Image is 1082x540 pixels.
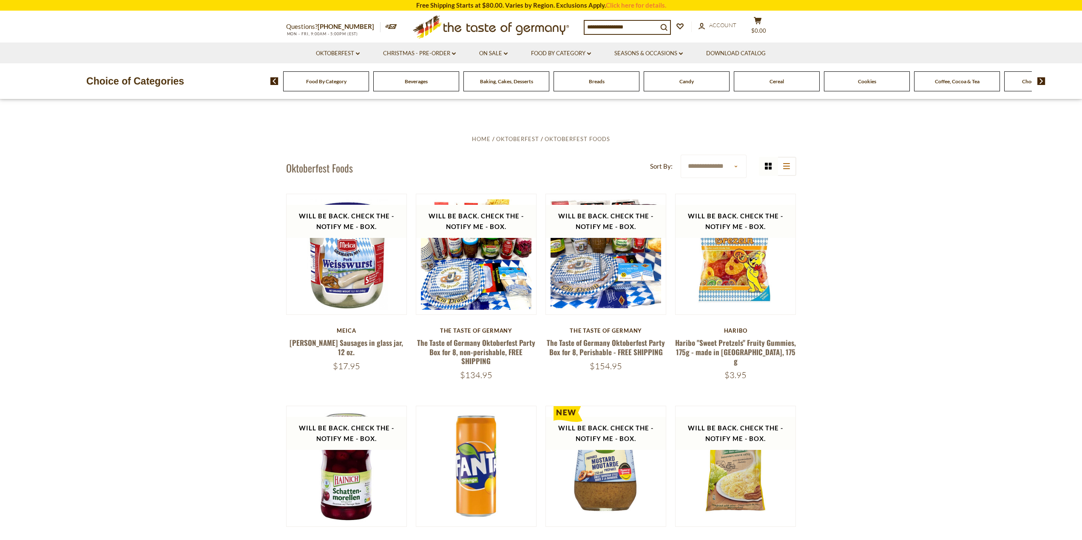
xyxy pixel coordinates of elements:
span: $3.95 [724,370,747,380]
a: Cookies [858,78,876,85]
a: Baking, Cakes, Desserts [480,78,533,85]
a: [PHONE_NUMBER] [318,23,374,30]
img: Fanta Orange Soda in Can, 11.2 oz [416,406,537,526]
img: Haribo Suse Brezeln [676,194,796,314]
a: Download Catalog [706,49,766,58]
label: Sort By: [650,161,673,172]
a: Cereal [770,78,784,85]
a: Seasons & Occasions [614,49,683,58]
span: $17.95 [333,361,360,371]
a: Christmas - PRE-ORDER [383,49,456,58]
a: Candy [679,78,694,85]
a: Breads [589,78,605,85]
span: Account [709,22,736,28]
a: Food By Category [306,78,346,85]
div: Haribo [675,327,796,334]
img: previous arrow [270,77,278,85]
a: Oktoberfest [496,136,539,142]
a: Food By Category [531,49,591,58]
a: [PERSON_NAME] Sausages in glass jar, 12 oz. [290,337,403,357]
a: The Taste of Germany Oktoberfest Party Box for 8, Perishable - FREE SHIPPING [547,337,665,357]
a: Oktoberfest Foods [545,136,610,142]
div: Meica [286,327,407,334]
button: $0.00 [745,17,771,38]
a: The Taste of Germany Oktoberfest Party Box for 8, non-perishable, FREE SHIPPING [417,337,535,366]
a: Home [472,136,491,142]
div: The Taste of Germany [545,327,667,334]
a: On Sale [479,49,508,58]
a: Beverages [405,78,428,85]
img: Hainich Sour Morello Cherries in glass jar 24 oz. [287,406,407,526]
img: The Taste of Germany Oktoberfest Party Box for 8, non-perishable, FREE SHIPPING [416,194,537,314]
a: Oktoberfest [316,49,360,58]
a: Coffee, Cocoa & Tea [935,78,980,85]
span: $0.00 [751,27,766,34]
p: Questions? [286,21,381,32]
a: Chocolate & Marzipan [1022,78,1073,85]
span: MON - FRI, 9:00AM - 5:00PM (EST) [286,31,358,36]
img: next arrow [1037,77,1045,85]
img: The Taste of Germany Oktoberfest Party Box for 8, Perishable - FREE SHIPPING [546,194,666,314]
div: The Taste of Germany [416,327,537,334]
span: $154.95 [590,361,622,371]
h1: Oktoberfest Foods [286,161,353,174]
a: Account [699,21,736,30]
img: Kuehne German Sauerkraut in Pouch [676,406,796,526]
span: $134.95 [460,370,492,380]
a: Click here for details. [606,1,666,9]
img: Meica Weisswurst Sausages in glass jar, 12 oz. [287,194,407,314]
img: Kuehne Bavarian-Style Sweet Mustard [546,406,666,526]
a: Haribo "Sweet Pretzels" Fruity Gummies, 175g - made in [GEOGRAPHIC_DATA], 175 g [675,337,796,366]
